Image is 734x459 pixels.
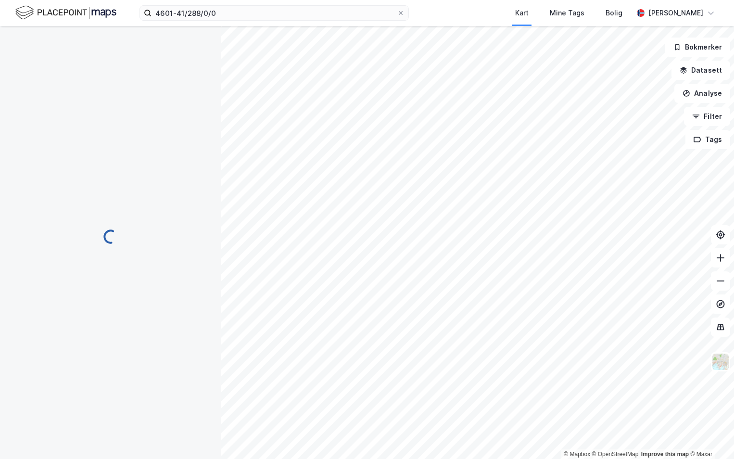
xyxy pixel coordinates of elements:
img: Z [711,353,730,371]
a: Mapbox [564,451,590,458]
a: OpenStreetMap [592,451,639,458]
div: [PERSON_NAME] [648,7,703,19]
div: Kart [515,7,529,19]
input: Søk på adresse, matrikkel, gårdeiere, leietakere eller personer [152,6,397,20]
button: Tags [685,130,730,149]
a: Improve this map [641,451,689,458]
img: spinner.a6d8c91a73a9ac5275cf975e30b51cfb.svg [103,229,118,244]
iframe: Chat Widget [686,413,734,459]
div: Mine Tags [550,7,584,19]
button: Analyse [674,84,730,103]
div: Bolig [606,7,622,19]
button: Filter [684,107,730,126]
button: Bokmerker [665,38,730,57]
button: Datasett [671,61,730,80]
img: logo.f888ab2527a4732fd821a326f86c7f29.svg [15,4,116,21]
